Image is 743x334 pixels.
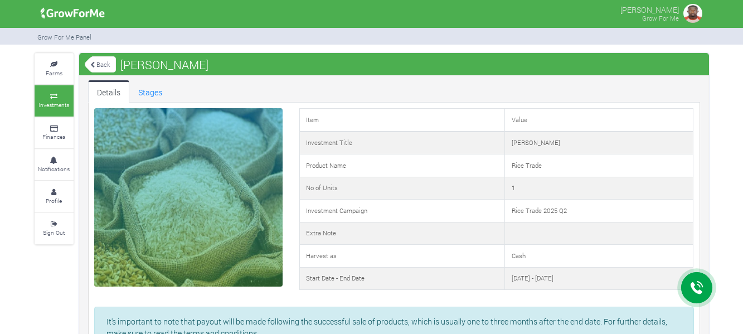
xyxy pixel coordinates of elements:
[642,14,679,22] small: Grow For Me
[38,165,70,173] small: Notifications
[37,2,109,25] img: growforme image
[129,80,171,103] a: Stages
[38,101,69,109] small: Investments
[37,33,91,41] small: Grow For Me Panel
[88,80,129,103] a: Details
[300,154,505,177] td: Product Name
[35,118,74,148] a: Finances
[300,109,505,132] td: Item
[505,200,693,222] td: Rice Trade 2025 Q2
[35,181,74,212] a: Profile
[682,2,704,25] img: growforme image
[505,245,693,268] td: Cash
[35,149,74,180] a: Notifications
[35,213,74,244] a: Sign Out
[505,154,693,177] td: Rice Trade
[42,133,65,141] small: Finances
[85,55,116,74] a: Back
[300,245,505,268] td: Harvest as
[300,200,505,222] td: Investment Campaign
[505,267,693,290] td: [DATE] - [DATE]
[118,54,211,76] span: [PERSON_NAME]
[505,109,693,132] td: Value
[505,132,693,154] td: [PERSON_NAME]
[300,267,505,290] td: Start Date - End Date
[300,177,505,200] td: No of Units
[35,85,74,116] a: Investments
[505,177,693,200] td: 1
[300,222,505,245] td: Extra Note
[35,54,74,84] a: Farms
[43,229,65,236] small: Sign Out
[300,132,505,154] td: Investment Title
[46,197,62,205] small: Profile
[46,69,62,77] small: Farms
[620,2,679,16] p: [PERSON_NAME]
